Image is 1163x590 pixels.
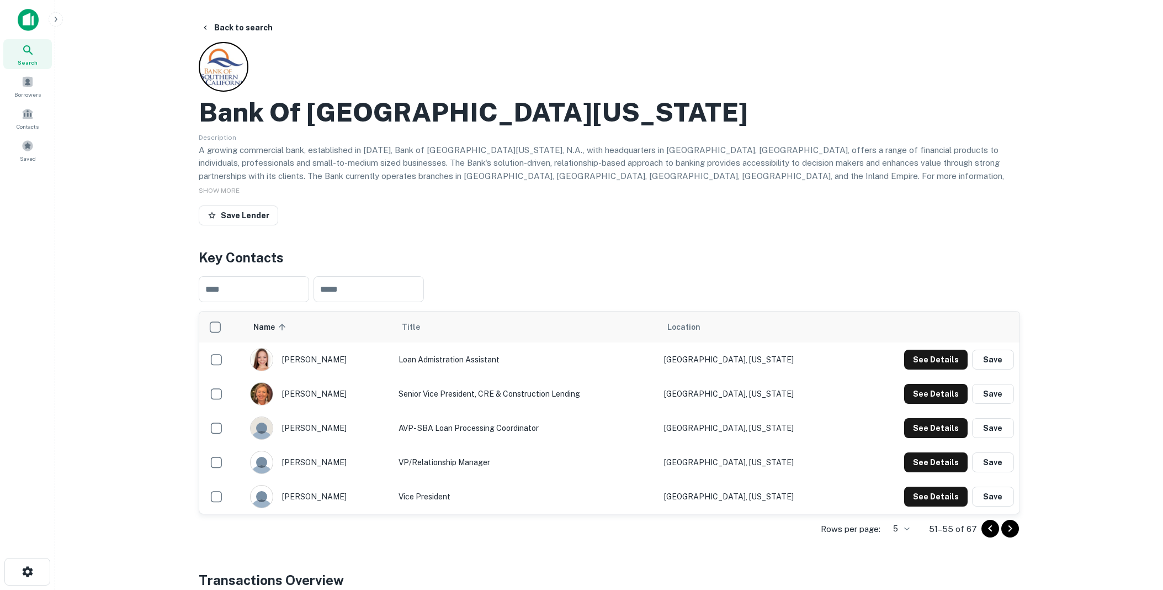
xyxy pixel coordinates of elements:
button: Back to search [197,18,277,38]
button: See Details [904,418,968,438]
img: 9c8pery4andzj6ohjkjp54ma2 [251,451,273,473]
button: See Details [904,452,968,472]
button: Save [972,418,1014,438]
button: Save [972,384,1014,404]
img: 1517028232142 [251,349,273,371]
img: 9c8pery4andzj6ohjkjp54ma2 [251,486,273,508]
p: 51–55 of 67 [929,523,977,536]
h4: Transactions Overview [199,570,344,590]
button: Go to next page [1001,520,1019,538]
a: Contacts [3,103,52,133]
span: Description [199,134,236,141]
td: Senior Vice President, CRE & Construction Lending [393,377,658,411]
iframe: Chat Widget [1108,502,1163,555]
button: Save [972,452,1014,472]
div: [PERSON_NAME] [250,485,387,508]
h2: Bank Of [GEOGRAPHIC_DATA][US_STATE] [199,96,748,128]
td: Loan Admistration Assistant [393,343,658,377]
a: Saved [3,135,52,165]
span: Borrowers [14,90,41,99]
button: See Details [904,487,968,507]
button: Save [972,487,1014,507]
td: [GEOGRAPHIC_DATA], [US_STATE] [658,343,853,377]
img: capitalize-icon.png [18,9,39,31]
div: [PERSON_NAME] [250,451,387,474]
th: Title [393,312,658,343]
h4: Key Contacts [199,247,1020,267]
a: Search [3,39,52,69]
td: [GEOGRAPHIC_DATA], [US_STATE] [658,411,853,445]
div: [PERSON_NAME] [250,348,387,371]
span: Contacts [17,122,39,131]
img: 1617418829753 [251,383,273,405]
button: See Details [904,384,968,404]
div: scrollable content [199,312,1019,514]
button: Save Lender [199,206,278,225]
span: Title [402,320,434,334]
span: Saved [20,154,36,163]
td: [GEOGRAPHIC_DATA], [US_STATE] [658,445,853,480]
button: Save [972,350,1014,370]
a: Borrowers [3,71,52,101]
button: Go to previous page [981,520,999,538]
img: 244xhbkr7g40x6bsu4gi6q4ry [251,417,273,439]
td: [GEOGRAPHIC_DATA], [US_STATE] [658,480,853,514]
p: A growing commercial bank, established in [DATE], Bank of [GEOGRAPHIC_DATA][US_STATE], N.A., with... [199,144,1020,196]
th: Name [245,312,393,343]
span: Location [667,320,700,334]
td: [GEOGRAPHIC_DATA], [US_STATE] [658,377,853,411]
span: Search [18,58,38,67]
span: Name [253,320,289,334]
td: VP/Relationship Manager [393,445,658,480]
td: Vice President [393,480,658,514]
p: Rows per page: [821,523,880,536]
div: 5 [885,521,911,537]
th: Location [658,312,853,343]
div: [PERSON_NAME] [250,382,387,405]
td: AVP- SBA Loan Processing Coordinator [393,411,658,445]
div: [PERSON_NAME] [250,417,387,440]
span: SHOW MORE [199,187,240,194]
button: See Details [904,350,968,370]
